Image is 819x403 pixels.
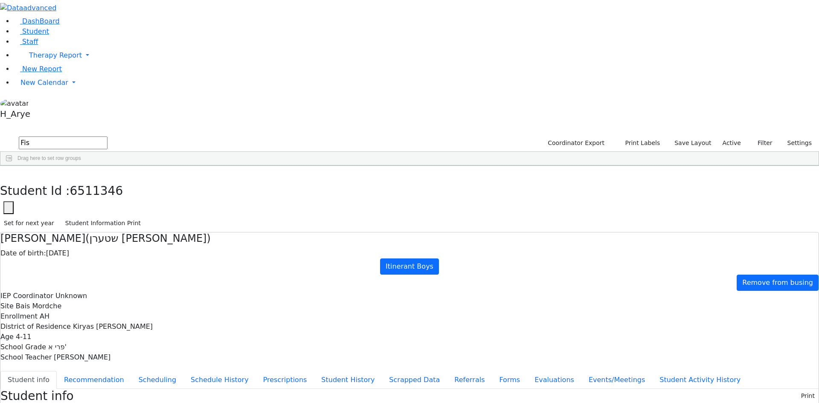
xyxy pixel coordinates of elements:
label: School Teacher [0,352,52,362]
label: School Grade [0,342,46,352]
span: Unknown [55,292,87,300]
span: 6511346 [70,184,123,198]
a: Itinerant Boys [380,258,439,275]
label: District of Residence [0,322,71,332]
button: Prescriptions [256,371,314,389]
button: Student Activity History [652,371,748,389]
span: AH [40,312,49,320]
button: Student Information Print [61,217,145,230]
label: Date of birth: [0,248,46,258]
a: Therapy Report [14,47,819,64]
button: Filter [746,136,776,150]
span: Bais Mordche [16,302,61,310]
span: Student [22,27,49,35]
input: Search [19,136,107,149]
label: IEP Coordinator [0,291,53,301]
span: DashBoard [22,17,60,25]
a: New Report [14,65,62,73]
button: Student History [314,371,382,389]
span: New Report [22,65,62,73]
button: Save Layout [671,136,715,150]
button: Coordinator Export [542,136,608,150]
button: Forms [492,371,527,389]
span: Kiryas [PERSON_NAME] [73,322,153,331]
label: Enrollment [0,311,38,322]
h4: [PERSON_NAME] [0,232,819,245]
button: Recommendation [57,371,131,389]
a: Student [14,27,49,35]
span: פרי א' [48,343,67,351]
a: New Calendar [14,74,819,91]
span: Staff [22,38,38,46]
button: Scrapped Data [382,371,447,389]
span: (שטערן [PERSON_NAME]) [85,232,210,244]
a: DashBoard [14,17,60,25]
span: Therapy Report [29,51,82,59]
span: Drag here to set row groups [17,155,81,161]
button: Schedule History [183,371,256,389]
a: Staff [14,38,38,46]
button: Print [797,389,819,403]
a: Remove from busing [737,275,819,291]
button: Evaluations [527,371,581,389]
button: Events/Meetings [581,371,652,389]
span: New Calendar [20,78,68,87]
div: [DATE] [0,248,819,258]
span: 4-11 [16,333,31,341]
label: Age [0,332,14,342]
button: Scheduling [131,371,183,389]
button: Referrals [447,371,492,389]
label: Site [0,301,14,311]
button: Print Labels [615,136,664,150]
span: Remove from busing [742,278,813,287]
span: [PERSON_NAME] [54,353,110,361]
button: Student info [0,371,57,389]
button: Settings [776,136,816,150]
label: Active [719,136,745,150]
